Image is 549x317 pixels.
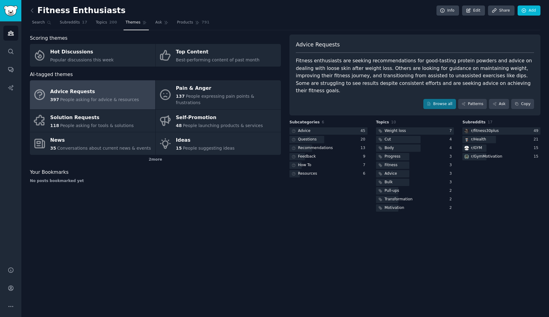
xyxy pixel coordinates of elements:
[298,162,311,168] div: How To
[30,44,155,67] a: Hot DiscussionsPopular discussions this week
[176,113,263,122] div: Self-Promotion
[385,188,399,194] div: Pull-ups
[376,162,454,169] a: Fitness3
[176,136,235,145] div: Ideas
[94,18,119,30] a: Topics200
[50,97,59,102] span: 397
[176,84,278,93] div: Pain & Anger
[488,5,514,16] a: Share
[489,99,509,109] a: Ask
[109,20,117,25] span: 200
[298,128,310,134] div: Advice
[458,99,487,109] a: Patterns
[50,136,151,145] div: News
[450,162,454,168] div: 3
[471,145,482,151] div: r/ GYM
[289,136,368,144] a: Questions20
[488,120,493,124] span: 17
[176,123,182,128] span: 48
[156,80,281,109] a: Pain & Anger137People expressing pain points & frustrations
[50,113,134,122] div: Solution Requests
[533,137,540,142] div: 21
[30,35,67,42] span: Scoring themes
[450,180,454,185] div: 3
[50,146,56,151] span: 35
[511,99,534,109] button: Copy
[298,171,317,177] div: Resources
[96,20,107,25] span: Topics
[176,146,182,151] span: 15
[58,18,89,30] a: Subreddits17
[471,137,486,142] div: r/ Health
[176,47,260,57] div: Top Content
[50,57,114,62] span: Popular discussions this week
[518,5,540,16] a: Add
[155,20,162,25] span: Ask
[50,87,139,97] div: Advice Requests
[289,170,368,178] a: Resources6
[296,41,340,49] span: Advice Requests
[385,154,400,159] div: Progress
[385,171,397,177] div: Advice
[465,129,469,133] img: fitness30plus
[82,20,87,25] span: 17
[30,71,73,78] span: AI-tagged themes
[289,120,320,125] span: Subcategories
[156,44,281,67] a: Top ContentBest-performing content of past month
[156,110,281,132] a: Self-Promotion48People launching products & services
[450,205,454,211] div: 2
[533,154,540,159] div: 15
[363,162,368,168] div: 7
[462,127,540,135] a: fitness30plusr/fitness30plus49
[363,154,368,159] div: 9
[385,205,404,211] div: Motivation
[385,162,397,168] div: Fitness
[376,196,454,203] a: Transformation2
[471,154,502,159] div: r/ GymMotivation
[30,169,69,176] span: Your Bookmarks
[462,144,540,152] a: GYMr/GYM15
[30,80,155,109] a: Advice Requests397People asking for advice & resources
[462,153,540,161] a: GymMotivationr/GymMotivation15
[471,128,499,134] div: r/ fitness30plus
[376,136,454,144] a: Cut4
[462,5,485,16] a: Edit
[533,128,540,134] div: 49
[176,94,254,105] span: People expressing pain points & frustrations
[289,153,368,161] a: Feedback9
[376,170,454,178] a: Advice3
[361,128,368,134] div: 45
[126,20,141,25] span: Themes
[30,6,126,16] h2: Fitness Enthusiasts
[50,47,114,57] div: Hot Discussions
[289,144,368,152] a: Recommendations13
[450,137,454,142] div: 4
[363,171,368,177] div: 6
[376,204,454,212] a: Motivation2
[60,97,139,102] span: People asking for advice & resources
[153,18,170,30] a: Ask
[361,145,368,151] div: 13
[533,145,540,151] div: 15
[32,20,45,25] span: Search
[376,144,454,152] a: Body4
[298,145,333,151] div: Recommendations
[183,123,263,128] span: People launching products & services
[385,197,413,202] div: Transformation
[450,171,454,177] div: 3
[30,178,281,184] div: No posts bookmarked yet
[385,128,406,134] div: Weight loss
[289,162,368,169] a: How To7
[124,18,149,30] a: Themes
[177,20,193,25] span: Products
[322,120,324,124] span: 6
[60,123,134,128] span: People asking for tools & solutions
[450,145,454,151] div: 4
[376,120,389,125] span: Topics
[298,154,316,159] div: Feedback
[176,57,260,62] span: Best-performing content of past month
[183,146,235,151] span: People suggesting ideas
[176,94,185,99] span: 137
[30,132,155,155] a: News35Conversations about current news & events
[385,137,391,142] div: Cut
